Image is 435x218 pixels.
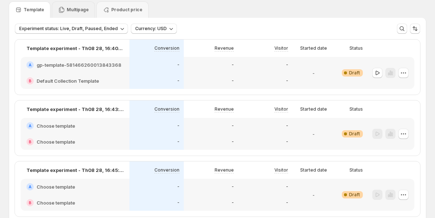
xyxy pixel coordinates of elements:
[26,106,124,113] p: Template experiment - Th08 28, 16:43:08
[215,106,234,112] p: Revenue
[286,62,288,68] p: -
[349,131,360,137] span: Draft
[26,45,124,52] p: Template experiment - Th08 28, 16:40:12
[232,78,234,84] p: -
[177,200,179,206] p: -
[349,45,363,51] p: Status
[300,167,327,173] p: Started date
[15,24,128,34] button: Experiment status: Live, Draft, Paused, Ended
[135,26,167,32] span: Currency: USD
[29,124,32,128] h2: A
[349,106,363,112] p: Status
[312,130,315,137] p: -
[29,79,32,83] h2: B
[37,61,121,69] h2: gp-template-581466260013843368
[29,63,32,67] h2: A
[312,191,315,198] p: -
[274,45,288,51] p: Visitor
[177,62,179,68] p: -
[37,122,75,129] h2: Choose template
[274,106,288,112] p: Visitor
[349,192,360,198] span: Draft
[232,62,234,68] p: -
[177,123,179,129] p: -
[177,78,179,84] p: -
[26,166,124,174] p: Template experiment - Th08 28, 16:45:00
[349,167,363,173] p: Status
[410,24,420,34] button: Sort the results
[24,7,44,13] p: Template
[154,167,179,173] p: Conversion
[154,45,179,51] p: Conversion
[37,77,99,85] h2: Default Collection Template
[312,69,315,77] p: -
[286,78,288,84] p: -
[131,24,177,34] button: Currency: USD
[37,138,75,145] h2: Choose template
[177,139,179,145] p: -
[154,106,179,112] p: Conversion
[215,167,234,173] p: Revenue
[177,184,179,190] p: -
[111,7,142,13] p: Product price
[232,139,234,145] p: -
[232,123,234,129] p: -
[37,199,75,206] h2: Choose template
[29,201,32,205] h2: B
[286,139,288,145] p: -
[215,45,234,51] p: Revenue
[300,45,327,51] p: Started date
[232,200,234,206] p: -
[349,70,360,76] span: Draft
[19,26,118,32] span: Experiment status: Live, Draft, Paused, Ended
[67,7,89,13] p: Multipage
[232,184,234,190] p: -
[286,184,288,190] p: -
[286,123,288,129] p: -
[29,185,32,189] h2: A
[300,106,327,112] p: Started date
[286,200,288,206] p: -
[29,140,32,144] h2: B
[37,183,75,190] h2: Choose template
[274,167,288,173] p: Visitor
